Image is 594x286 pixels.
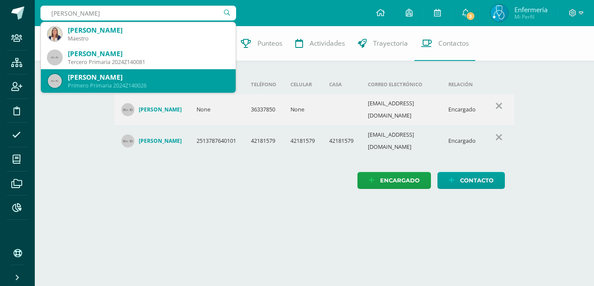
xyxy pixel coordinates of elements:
td: 42181579 [284,125,322,157]
span: Actividades [310,39,345,48]
td: Encargado [441,94,483,125]
td: 42181579 [322,125,361,157]
td: 36337850 [244,94,284,125]
a: Encargado [357,172,431,189]
h4: [PERSON_NAME] [139,138,182,145]
a: Punteos [234,26,289,61]
td: [EMAIL_ADDRESS][DOMAIN_NAME] [361,94,441,125]
a: Contacto [437,172,505,189]
span: Contactos [438,39,469,48]
span: Trayectoria [373,39,408,48]
span: Punteos [257,39,282,48]
span: Encargado [380,172,420,188]
img: 45x45 [48,74,62,88]
div: Tercero Primaria 2024Z140081 [68,58,229,66]
th: Relación [441,75,483,94]
span: Contacto [460,172,494,188]
img: 30x30 [121,103,134,116]
a: Contactos [414,26,475,61]
h4: [PERSON_NAME] [139,106,182,113]
th: Celular [284,75,322,94]
th: Correo electrónico [361,75,441,94]
a: [PERSON_NAME] [121,103,183,116]
input: Busca un usuario... [40,6,236,20]
img: 45x45 [48,50,62,64]
div: Primero Primaria 2024Z140026 [68,82,229,89]
a: Actividades [289,26,351,61]
div: Maestro [68,35,229,42]
td: None [190,94,244,125]
a: [PERSON_NAME] [121,135,183,148]
td: 2513787640101 [190,125,244,157]
img: 47766e4ff8c74c5ef4e4204a2f51ca5b.png [48,27,62,41]
th: Teléfono [244,75,284,94]
td: 42181579 [244,125,284,157]
div: [PERSON_NAME] [68,26,229,35]
td: None [284,94,322,125]
div: [PERSON_NAME] [68,49,229,58]
span: Enfermería [514,5,547,14]
img: aa4f30ea005d28cfb9f9341ec9462115.png [491,4,508,22]
th: Casa [322,75,361,94]
td: [EMAIL_ADDRESS][DOMAIN_NAME] [361,125,441,157]
span: 3 [466,11,475,21]
a: Trayectoria [351,26,414,61]
img: 30x30 [121,135,134,148]
td: Encargado [441,125,483,157]
span: Mi Perfil [514,13,547,20]
div: [PERSON_NAME] [68,73,229,82]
